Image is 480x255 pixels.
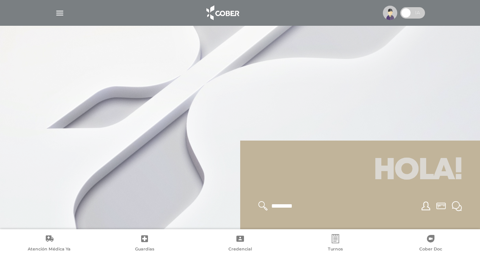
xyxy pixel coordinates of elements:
a: Guardias [97,234,192,253]
img: profile-placeholder.svg [383,6,397,20]
span: Guardias [135,246,154,253]
a: Turnos [288,234,383,253]
a: Atención Médica Ya [2,234,97,253]
a: Cober Doc [383,234,478,253]
span: Atención Médica Ya [28,246,71,253]
span: Credencial [228,246,252,253]
span: Turnos [328,246,343,253]
span: Cober Doc [419,246,442,253]
h1: Hola! [249,150,471,192]
a: Credencial [192,234,288,253]
img: Cober_menu-lines-white.svg [55,8,65,18]
img: logo_cober_home-white.png [202,4,242,22]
